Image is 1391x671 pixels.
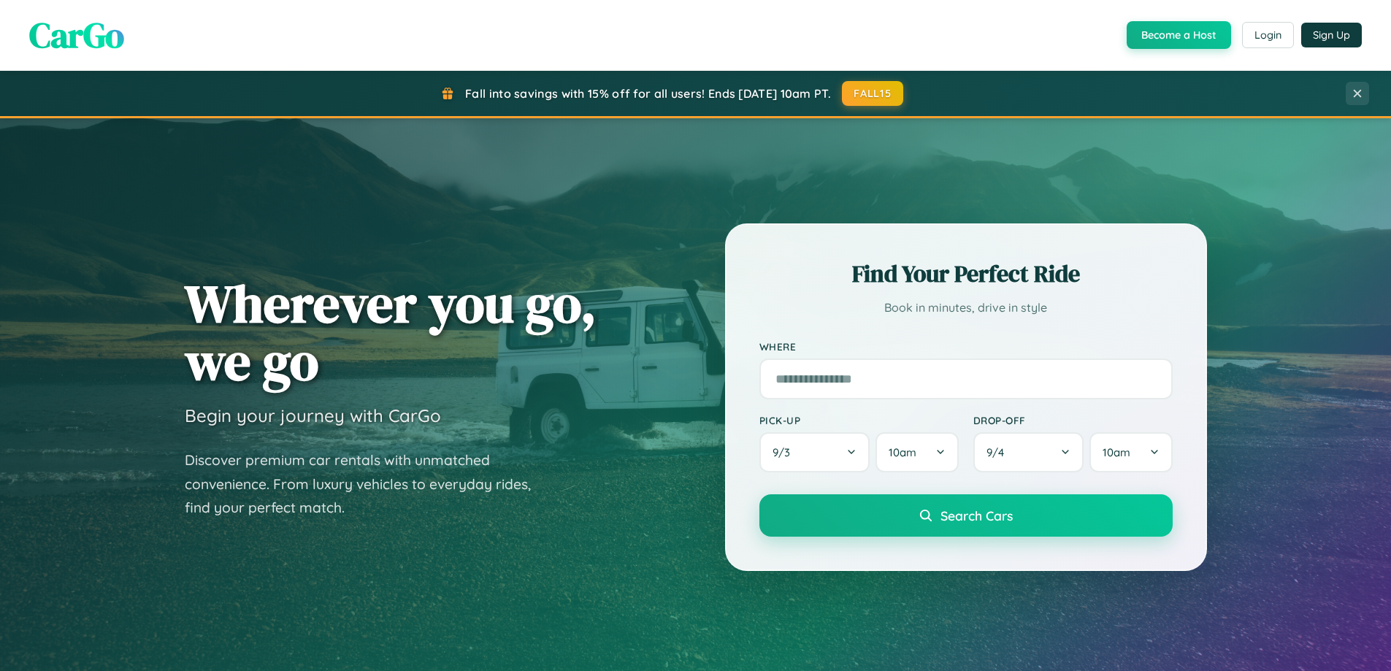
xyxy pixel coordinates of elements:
[1103,445,1130,459] span: 10am
[185,275,597,390] h1: Wherever you go, we go
[1301,23,1362,47] button: Sign Up
[1089,432,1172,472] button: 10am
[1127,21,1231,49] button: Become a Host
[759,494,1173,537] button: Search Cars
[759,432,870,472] button: 9/3
[773,445,797,459] span: 9 / 3
[465,86,831,101] span: Fall into savings with 15% off for all users! Ends [DATE] 10am PT.
[875,432,958,472] button: 10am
[759,297,1173,318] p: Book in minutes, drive in style
[1242,22,1294,48] button: Login
[759,414,959,426] label: Pick-up
[842,81,903,106] button: FALL15
[973,432,1084,472] button: 9/4
[185,404,441,426] h3: Begin your journey with CarGo
[759,340,1173,353] label: Where
[185,448,550,520] p: Discover premium car rentals with unmatched convenience. From luxury vehicles to everyday rides, ...
[29,11,124,59] span: CarGo
[940,507,1013,524] span: Search Cars
[759,258,1173,290] h2: Find Your Perfect Ride
[973,414,1173,426] label: Drop-off
[889,445,916,459] span: 10am
[986,445,1011,459] span: 9 / 4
